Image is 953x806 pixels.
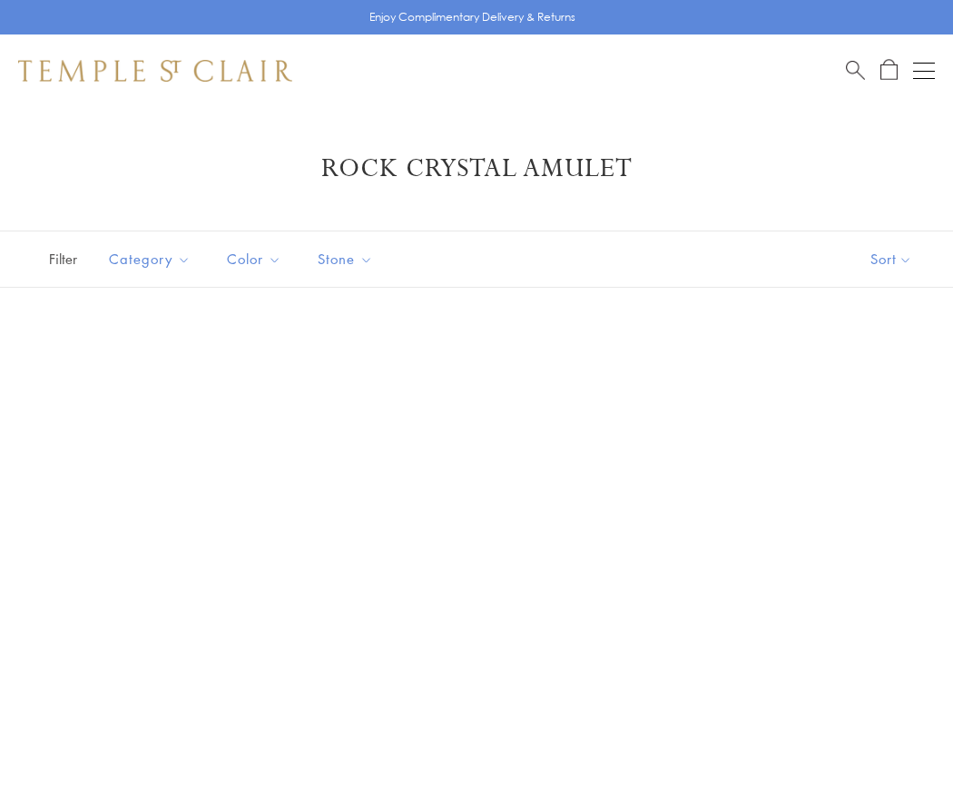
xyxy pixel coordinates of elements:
[100,248,204,270] span: Category
[304,239,387,280] button: Stone
[95,239,204,280] button: Category
[213,239,295,280] button: Color
[45,152,908,185] h1: Rock Crystal Amulet
[369,8,575,26] p: Enjoy Complimentary Delivery & Returns
[830,231,953,287] button: Show sort by
[846,59,865,82] a: Search
[913,60,935,82] button: Open navigation
[218,248,295,270] span: Color
[880,59,898,82] a: Open Shopping Bag
[309,248,387,270] span: Stone
[18,60,292,82] img: Temple St. Clair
